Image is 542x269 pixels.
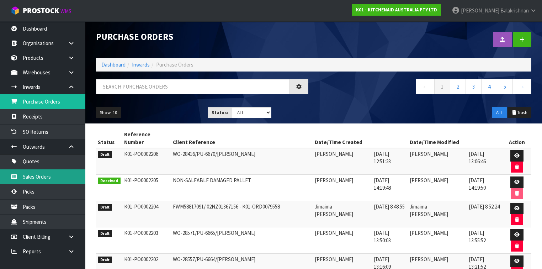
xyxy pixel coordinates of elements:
[96,79,290,94] input: Search purchase orders
[156,61,193,68] span: Purchase Orders
[122,129,171,148] th: Reference Number
[212,110,228,116] strong: Status:
[171,175,313,201] td: NON-SALEABLE DAMAGED PALLET
[469,203,500,210] span: [DATE] 8:52:24
[122,201,171,227] td: K01-PO0002204
[352,4,441,16] a: K01 - KITCHENAID AUSTRALIA PTY LTD
[410,151,448,157] span: [PERSON_NAME]
[315,203,353,217] span: Jimaima [PERSON_NAME]
[461,7,499,14] span: [PERSON_NAME]
[98,257,112,264] span: Draft
[356,7,437,13] strong: K01 - KITCHENAID AUSTRALIA PTY LTD
[374,203,405,210] span: [DATE] 8:48:55
[171,148,313,175] td: WO-28416/PU-6670/[PERSON_NAME]
[122,227,171,254] td: K01-PO0002203
[315,177,353,184] span: [PERSON_NAME]
[122,175,171,201] td: K01-PO0002205
[500,7,529,14] span: Balakrishnan
[319,79,531,96] nav: Page navigation
[410,177,448,184] span: [PERSON_NAME]
[508,107,531,118] button: Trash
[98,204,112,211] span: Draft
[408,129,503,148] th: Date/Time Modified
[450,79,466,94] a: 2
[481,79,497,94] a: 4
[122,148,171,175] td: K01-PO0002206
[374,151,391,165] span: [DATE] 12:51:23
[512,79,531,94] a: →
[410,256,448,263] span: [PERSON_NAME]
[315,230,353,236] span: [PERSON_NAME]
[434,79,450,94] a: 1
[410,203,448,217] span: Jimaima [PERSON_NAME]
[374,230,391,244] span: [DATE] 13:50:03
[101,61,126,68] a: Dashboard
[98,230,112,237] span: Draft
[11,6,20,15] img: cube-alt.png
[171,227,313,254] td: WO-28571/PU-6665/[PERSON_NAME]
[132,61,150,68] a: Inwards
[98,178,121,185] span: Received
[497,79,513,94] a: 5
[96,32,308,42] h1: Purchase Orders
[171,129,313,148] th: Client Reference
[503,129,531,148] th: Action
[96,129,122,148] th: Status
[96,107,121,118] button: Show: 10
[416,79,435,94] a: ←
[492,107,507,118] button: ALL
[171,201,313,227] td: FWM58817091/ 02NZ01367156 - K01-ORD0079558
[469,151,486,165] span: [DATE] 13:06:46
[23,6,59,15] span: ProStock
[313,129,408,148] th: Date/Time Created
[374,177,391,191] span: [DATE] 14:19:48
[410,230,448,236] span: [PERSON_NAME]
[469,230,486,244] span: [DATE] 13:55:52
[315,151,353,157] span: [PERSON_NAME]
[469,177,486,191] span: [DATE] 14:19:50
[315,256,353,263] span: [PERSON_NAME]
[60,8,71,15] small: WMS
[466,79,482,94] a: 3
[98,151,112,158] span: Draft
